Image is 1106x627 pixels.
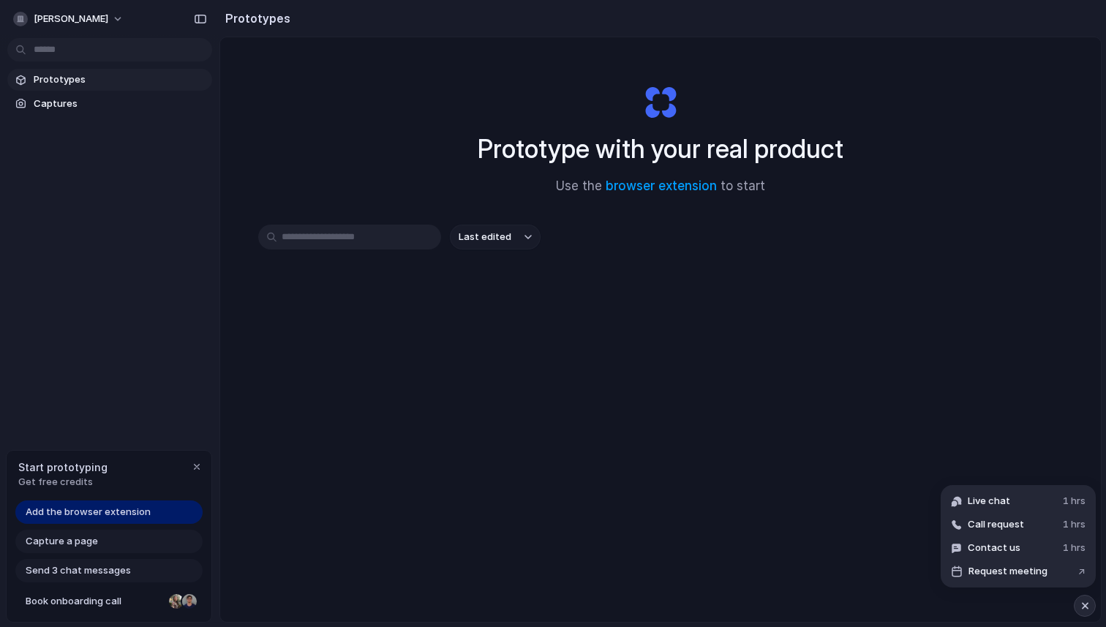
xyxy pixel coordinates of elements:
span: 1 hrs [1063,541,1086,555]
div: Nicole Kubica [168,593,185,610]
button: Contact us1 hrs [945,536,1091,560]
span: Start prototyping [18,459,108,475]
button: Live chat1 hrs [945,489,1091,513]
span: 1 hrs [1063,517,1086,532]
span: Send 3 chat messages [26,563,131,578]
span: Captures [34,97,206,111]
button: Request meeting↗ [945,560,1091,583]
span: 1 hrs [1063,494,1086,508]
span: Capture a page [26,534,98,549]
a: Captures [7,93,212,115]
span: Add the browser extension [26,505,151,519]
span: ↗ [1078,564,1086,579]
span: [PERSON_NAME] [34,12,108,26]
span: Call request [968,517,1024,532]
div: Christian Iacullo [181,593,198,610]
span: Last edited [459,230,511,244]
h1: Prototype with your real product [478,129,843,168]
span: Request meeting [968,564,1047,579]
span: Book onboarding call [26,594,163,609]
span: Use the to start [556,177,765,196]
a: Book onboarding call [15,590,203,613]
a: Prototypes [7,69,212,91]
span: Prototypes [34,72,206,87]
span: Get free credits [18,475,108,489]
a: browser extension [606,179,717,193]
span: Contact us [968,541,1020,555]
h2: Prototypes [219,10,290,27]
span: Live chat [968,494,1010,508]
button: [PERSON_NAME] [7,7,131,31]
button: Last edited [450,225,541,249]
button: Call request1 hrs [945,513,1091,536]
